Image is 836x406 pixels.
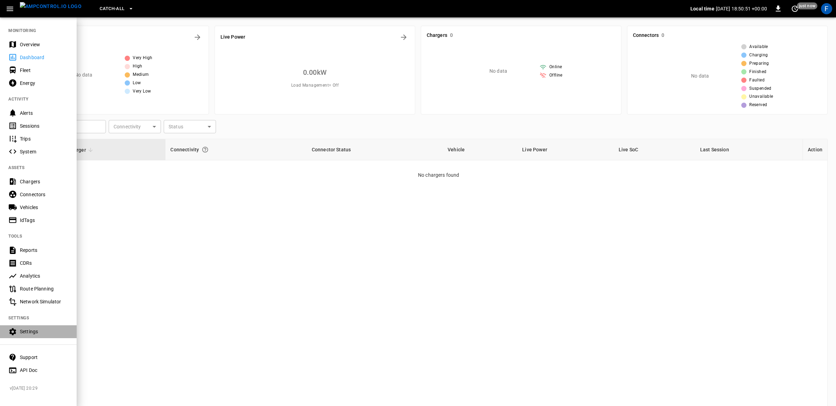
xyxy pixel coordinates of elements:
[20,2,82,11] img: ampcontrol.io logo
[10,385,71,392] span: v [DATE] 20:29
[20,80,68,87] div: Energy
[20,367,68,374] div: API Doc
[20,178,68,185] div: Chargers
[20,204,68,211] div: Vehicles
[20,260,68,266] div: CDRs
[20,298,68,305] div: Network Simulator
[20,148,68,155] div: System
[100,5,124,13] span: Catch-all
[716,5,767,12] p: [DATE] 18:50:51 +00:00
[20,191,68,198] div: Connectors
[20,217,68,224] div: IdTags
[20,354,68,361] div: Support
[20,247,68,254] div: Reports
[690,5,714,12] p: Local time
[20,67,68,74] div: Fleet
[20,41,68,48] div: Overview
[20,285,68,292] div: Route Planning
[20,272,68,279] div: Analytics
[20,110,68,117] div: Alerts
[789,3,800,14] button: set refresh interval
[20,135,68,142] div: Trips
[20,54,68,61] div: Dashboard
[797,2,818,9] span: just now
[20,122,68,129] div: Sessions
[20,328,68,335] div: Settings
[821,3,832,14] div: profile-icon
